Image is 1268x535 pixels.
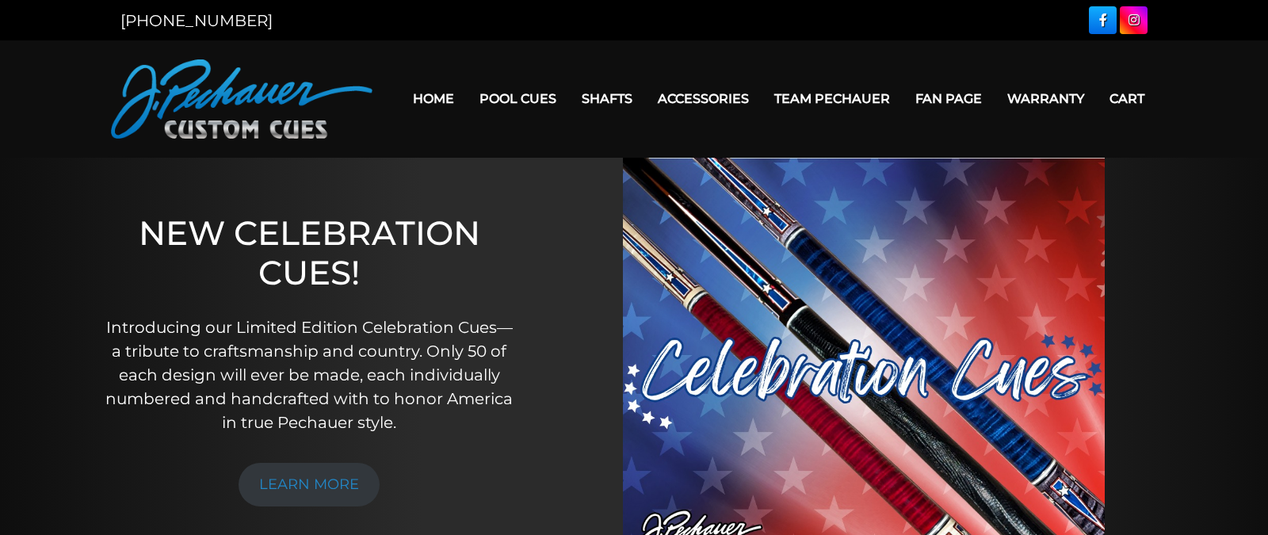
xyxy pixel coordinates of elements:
[903,78,995,119] a: Fan Page
[103,315,515,434] p: Introducing our Limited Edition Celebration Cues—a tribute to craftsmanship and country. Only 50 ...
[103,213,515,293] h1: NEW CELEBRATION CUES!
[645,78,762,119] a: Accessories
[120,11,273,30] a: [PHONE_NUMBER]
[1097,78,1157,119] a: Cart
[467,78,569,119] a: Pool Cues
[400,78,467,119] a: Home
[995,78,1097,119] a: Warranty
[762,78,903,119] a: Team Pechauer
[569,78,645,119] a: Shafts
[239,463,380,506] a: LEARN MORE
[111,59,372,139] img: Pechauer Custom Cues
